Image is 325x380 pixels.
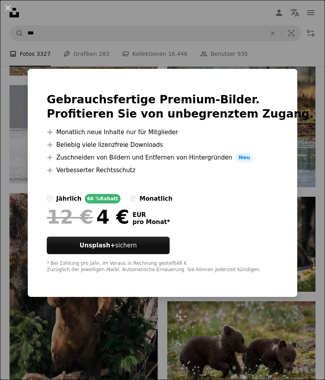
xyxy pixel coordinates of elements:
input: jährlich66 %Rabatt [47,196,53,202]
strong: Unsplash+ [80,242,115,249]
button: Unsplash+sichern [47,237,170,254]
div: monatlich [140,194,172,203]
li: Beliebig viele lizenzfreie Downloads [47,140,314,150]
span: Neu [235,153,253,162]
div: 66 % Rabatt [85,194,120,203]
input: monatlich [130,196,136,202]
li: Monatlich neue Inhalte nur für Mitglieder [47,127,314,137]
div: * Bei Zahlung pro Jahr, im Voraus in Rechnung gestellt 48 € Zuzüglich der jeweiligen MwSt. Automa... [47,260,314,273]
h2: Gebrauchsfertige Premium-Bilder. Profitieren Sie von unbegrenztem Zugang. [47,93,314,121]
div: jährlich [56,194,82,203]
span: 12 € [47,207,93,227]
li: Zuschneiden von Bildern und Entfernen von Hintergründen [47,153,314,162]
span: EUR [132,211,170,218]
li: Verbesserter Rechtsschutz [47,165,314,175]
span: pro Monat * [132,218,170,226]
div: 4 € [47,207,129,227]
